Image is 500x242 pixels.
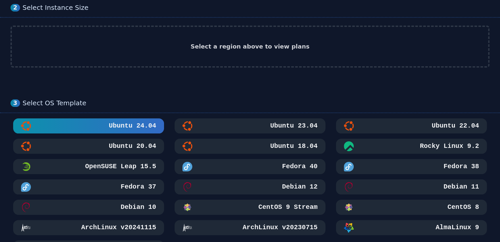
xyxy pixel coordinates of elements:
h3: Fedora 40 [281,162,318,171]
button: Ubuntu 18.04Ubuntu 18.04 [175,139,325,154]
img: CentOS 9 Stream [182,202,192,212]
img: ArchLinux v20230715 [182,223,192,232]
img: Ubuntu 20.04 [21,141,31,151]
h3: OpenSUSE Leap 15.5 [84,162,156,171]
div: 3 [11,99,20,107]
img: Ubuntu 22.04 [344,121,354,131]
h3: CentOS 9 Stream [257,203,318,212]
img: Ubuntu 18.04 [182,141,192,151]
div: 2 [11,4,20,11]
img: Debian 12 [182,182,192,192]
button: CentOS 8CentOS 8 [336,200,487,215]
h3: Ubuntu 24.04 [107,121,156,131]
img: OpenSUSE Leap 15.5 Minimal [21,162,31,171]
img: AlmaLinux 9 [344,223,354,232]
h3: Ubuntu 20.04 [107,142,156,151]
h3: Ubuntu 22.04 [430,121,479,131]
button: Fedora 40Fedora 40 [175,159,325,174]
button: Fedora 38Fedora 38 [336,159,487,174]
h3: Ubuntu 23.04 [269,121,318,131]
img: Fedora 40 [182,162,192,171]
h3: Ubuntu 18.04 [269,142,318,151]
button: Ubuntu 22.04Ubuntu 22.04 [336,118,487,133]
div: Select Instance Size [23,4,489,12]
img: ArchLinux v20241115 [21,223,31,232]
button: Ubuntu 24.04Ubuntu 24.04 [13,118,164,133]
h3: Debian 11 [442,182,479,192]
img: Rocky Linux 9.2 [344,141,354,151]
h3: Fedora 37 [119,182,156,192]
button: Fedora 37Fedora 37 [13,179,164,194]
img: Debian 10 [21,202,31,212]
button: Rocky Linux 9.2Rocky Linux 9.2 [336,139,487,154]
h3: Debian 10 [119,203,156,212]
button: ArchLinux v20230715ArchLinux v20230715 [175,220,325,235]
h3: ArchLinux v20241115 [80,223,156,232]
h3: AlmaLinux 9 [434,223,479,232]
h3: Debian 12 [281,182,318,192]
h3: ArchLinux v20230715 [241,223,318,232]
button: AlmaLinux 9AlmaLinux 9 [336,220,487,235]
img: Fedora 37 [21,182,31,192]
h2: Select a region above to view plans [191,42,310,51]
h3: Fedora 38 [442,162,479,171]
button: CentOS 9 StreamCentOS 9 Stream [175,200,325,215]
button: Debian 12Debian 12 [175,179,325,194]
button: ArchLinux v20241115ArchLinux v20241115 [13,220,164,235]
h3: CentOS 8 [446,203,479,212]
img: Ubuntu 24.04 [21,121,31,131]
img: Ubuntu 23.04 [182,121,192,131]
button: Ubuntu 20.04Ubuntu 20.04 [13,139,164,154]
div: Select OS Template [23,99,489,107]
button: Ubuntu 23.04Ubuntu 23.04 [175,118,325,133]
h3: Rocky Linux 9.2 [418,142,479,151]
img: Debian 11 [344,182,354,192]
img: CentOS 8 [344,202,354,212]
button: OpenSUSE Leap 15.5 MinimalOpenSUSE Leap 15.5 [13,159,164,174]
button: Debian 10Debian 10 [13,200,164,215]
img: Fedora 38 [344,162,354,171]
button: Debian 11Debian 11 [336,179,487,194]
